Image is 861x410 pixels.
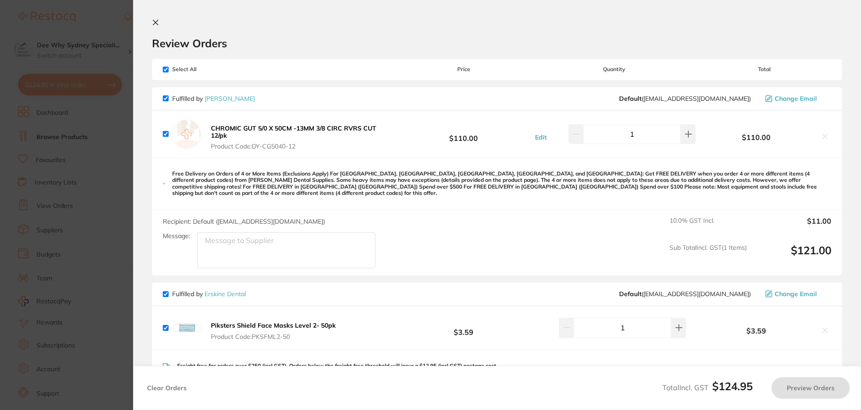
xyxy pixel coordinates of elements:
span: Quantity [531,66,698,72]
span: Sub Total Incl. GST ( 1 Items) [669,244,747,269]
output: $11.00 [754,217,831,237]
output: $121.00 [754,244,831,269]
button: Change Email [763,290,831,298]
button: Edit [532,133,549,141]
p: Fulfilled by [172,290,246,297]
b: Piksters Shield Face Masks Level 2- 50pk [211,321,336,329]
button: Preview Orders [772,377,850,399]
b: CHROMIC GUT 5/0 X 50CM -13MM 3/8 CIRC RVRS CUT 12/pk [211,124,376,140]
span: Total [698,66,831,72]
label: Message: [163,232,190,240]
span: Total Incl. GST [662,383,753,392]
span: Product Code: PKSFML2-50 [211,333,336,340]
b: $110.00 [698,133,815,141]
b: Default [619,290,642,298]
span: 10.0 % GST Incl. [669,217,747,237]
span: save@adamdental.com.au [619,95,751,102]
span: Change Email [775,95,817,102]
span: Price [397,66,530,72]
b: $3.59 [698,327,815,335]
button: Clear Orders [144,377,189,399]
span: Select All [163,66,253,72]
p: Fulfilled by [172,95,255,102]
img: empty.jpg [172,120,201,149]
p: Free Delivery on Orders of 4 or More Items (Exclusions Apply) For [GEOGRAPHIC_DATA], [GEOGRAPHIC_... [172,171,831,197]
button: Change Email [763,95,831,103]
span: Recipient: Default ( [EMAIL_ADDRESS][DOMAIN_NAME] ) [163,217,325,225]
p: Freight free for orders over $250 (incl GST). Orders below the freight free threshold will incur ... [177,363,498,369]
img: djd6dzQyNQ [172,314,201,342]
button: Piksters Shield Face Masks Level 2- 50pk Product Code:PKSFML2-50 [208,321,339,340]
h2: Review Orders [152,36,842,50]
button: CHROMIC GUT 5/0 X 50CM -13MM 3/8 CIRC RVRS CUT 12/pk Product Code:DY-CG5040-12 [208,124,397,150]
b: $3.59 [397,320,530,336]
a: Erskine Dental [205,290,246,298]
span: sales@piksters.com [619,290,751,297]
b: $124.95 [712,379,753,393]
b: Default [619,95,642,103]
span: Product Code: DY-CG5040-12 [211,143,394,150]
span: Change Email [775,290,817,297]
b: $110.00 [397,126,530,142]
a: [PERSON_NAME] [205,95,255,103]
